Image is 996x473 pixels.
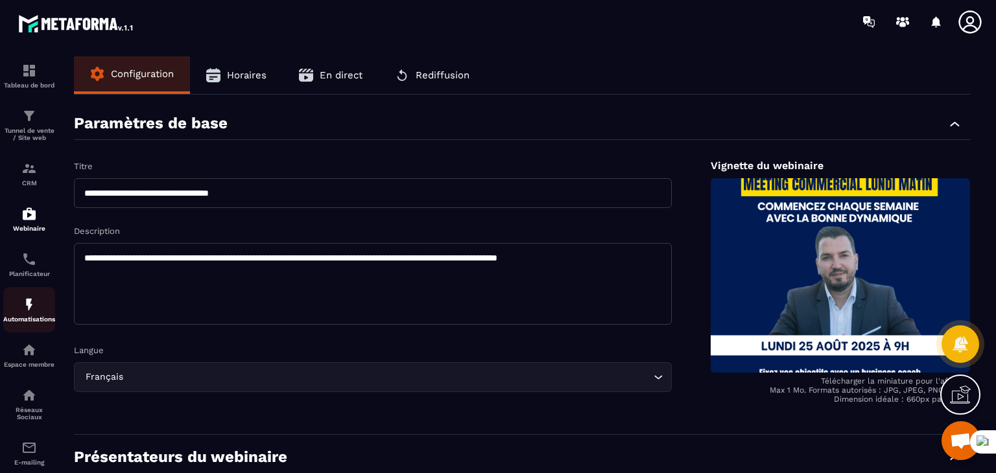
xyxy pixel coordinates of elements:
p: Max 1 Mo. Formats autorisés : JPG, JPEG, PNG et GIF [711,386,970,395]
a: automationsautomationsWebinaire [3,196,55,242]
div: Search for option [74,362,672,392]
label: Description [74,226,120,236]
p: Présentateurs du webinaire [74,448,287,467]
label: Titre [74,161,93,171]
p: Webinaire [3,225,55,232]
a: social-networksocial-networkRéseaux Sociaux [3,378,55,430]
span: En direct [320,69,362,81]
img: automations [21,206,37,222]
p: Vignette du webinaire [711,159,970,172]
span: Français [82,370,126,384]
a: automationsautomationsAutomatisations [3,287,55,332]
button: Configuration [74,56,190,91]
a: formationformationCRM [3,151,55,196]
a: automationsautomationsEspace membre [3,332,55,378]
input: Search for option [126,370,650,384]
p: Télécharger la miniature pour l'afficher [711,376,970,386]
label: Langue [74,345,104,355]
img: social-network [21,387,37,403]
button: Rediffusion [379,56,486,94]
img: formation [21,63,37,78]
p: Réseaux Sociaux [3,406,55,421]
span: Rediffusion [416,69,469,81]
img: automations [21,297,37,312]
span: Configuration [111,68,174,80]
a: formationformationTunnel de vente / Site web [3,98,55,151]
a: Ouvrir le chat [942,421,980,460]
p: Tableau de bord [3,82,55,89]
p: E-mailing [3,459,55,466]
button: Horaires [190,56,283,94]
a: formationformationTableau de bord [3,53,55,98]
p: CRM [3,179,55,187]
img: automations [21,342,37,358]
img: scheduler [21,251,37,267]
img: logo [18,12,135,35]
a: schedulerschedulerPlanificateur [3,242,55,287]
p: Automatisations [3,316,55,323]
p: Tunnel de vente / Site web [3,127,55,141]
span: Horaires [227,69,267,81]
p: Dimension idéale : 660px par 440px [711,395,970,404]
p: Planificateur [3,270,55,277]
img: formation [21,161,37,176]
p: Paramètres de base [74,114,228,133]
img: email [21,440,37,456]
p: Espace membre [3,361,55,368]
button: En direct [283,56,379,94]
img: formation [21,108,37,124]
